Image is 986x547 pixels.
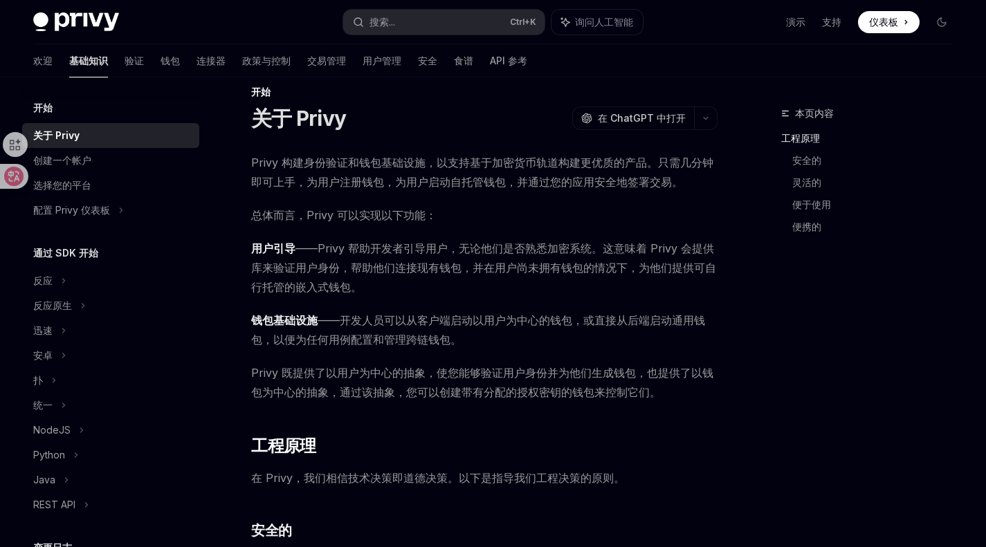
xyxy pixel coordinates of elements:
font: 政策与控制 [242,55,291,66]
font: 选择您的平台 [33,179,91,191]
font: 仪表板 [869,16,898,28]
font: 用户管理 [363,55,401,66]
font: 关于 Privy [251,106,346,131]
font: 基础知识 [69,55,108,66]
font: 连接器 [197,55,226,66]
button: 询问人工智能 [551,10,643,35]
font: 迅速 [33,324,53,336]
font: Python [33,449,65,461]
a: 用户管理 [363,44,401,77]
font: 开始 [33,102,53,113]
a: 灵活的 [792,171,964,194]
a: 便于使用 [792,194,964,216]
button: 在 ChatGPT 中打开 [572,106,694,130]
font: 询问人工智能 [575,16,633,28]
font: 演示 [786,16,805,28]
a: 创建一个帐户 [22,148,199,173]
a: 验证 [125,44,144,77]
font: 安全的 [251,522,292,539]
font: 便携的 [792,221,821,232]
font: 用户引导 [251,241,295,255]
font: +K [524,17,536,27]
font: 支持 [822,16,841,28]
font: API 参考 [490,55,527,66]
button: 切换暗模式 [931,11,953,33]
font: 安卓 [33,349,53,361]
a: 食谱 [454,44,473,77]
font: ——Privy 帮助开发者引导用户，无论他们是否熟悉加密系统。这意味着 Privy 会提供库来验证用户身份，帮助他们连接现有钱包，并在用户尚未拥有钱包的情况下，为他们提供可自行托管的嵌入式钱包。 [251,241,716,294]
font: 通过 SDK 开始 [33,247,98,259]
font: 验证 [125,55,144,66]
a: 选择您的平台 [22,173,199,198]
a: 交易管理 [307,44,346,77]
font: 工程原理 [251,436,316,456]
font: 本页内容 [795,107,834,119]
font: 开始 [251,86,271,98]
font: 安全 [418,55,437,66]
font: 搜索... [369,16,395,28]
font: 钱包基础设施 [251,313,318,327]
font: 安全的 [792,154,821,166]
font: REST API [33,499,75,510]
a: 安全 [418,44,437,77]
font: Ctrl [510,17,524,27]
a: 安全的 [792,149,964,171]
font: Privy 既提供了以用户为中心的抽象，使您能够验证用户身份并为他们生成钱包，也提供了以钱包为中心的抽象，通过该抽象，您可以创建带有分配的授权密钥的钱包来控制它们。 [251,366,713,399]
font: Privy 构建身份验证和钱包基础设施，以支持基于加密货币轨道构建更优质的产品。只需几分钟即可上手，为用户注册钱包，为用户启动自托管钱包，并通过您的应用安全地签署交易。 [251,156,713,189]
font: 在 ChatGPT 中打开 [598,112,686,124]
a: 工程原理 [781,127,964,149]
font: ——开发人员可以从客户端启动以用户为中心的钱包，或直接从后端启动通用钱包，以便为任何用例配置和管理跨链钱包。 [251,313,705,346]
font: 关于 Privy [33,129,80,141]
a: 便携的 [792,216,964,238]
a: 演示 [786,15,805,29]
font: 钱包 [161,55,180,66]
a: API 参考 [490,44,527,77]
font: Java [33,474,55,485]
a: 关于 Privy [22,123,199,148]
a: 连接器 [197,44,226,77]
a: 支持 [822,15,841,29]
font: 配置 Privy 仪表板 [33,204,110,216]
font: 统一 [33,399,53,411]
font: 总体而言，Privy 可以实现以下功能： [251,208,437,222]
font: 欢迎 [33,55,53,66]
font: 在 Privy，我们相信技术决策即道德决策。以下是指导我们工程决策的原则。 [251,471,625,485]
font: 交易管理 [307,55,346,66]
font: 便于使用 [792,198,831,210]
font: 反应原生 [33,299,72,311]
font: 灵活的 [792,176,821,188]
font: 食谱 [454,55,473,66]
button: 搜索...Ctrl+K [343,10,544,35]
font: 反应 [33,275,53,286]
font: 工程原理 [781,132,820,144]
a: 钱包 [161,44,180,77]
font: NodeJS [33,424,71,436]
a: 政策与控制 [242,44,291,77]
font: 扑 [33,374,43,386]
a: 基础知识 [69,44,108,77]
a: 欢迎 [33,44,53,77]
img: 深色标志 [33,12,119,32]
font: 创建一个帐户 [33,154,91,166]
a: 仪表板 [858,11,920,33]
